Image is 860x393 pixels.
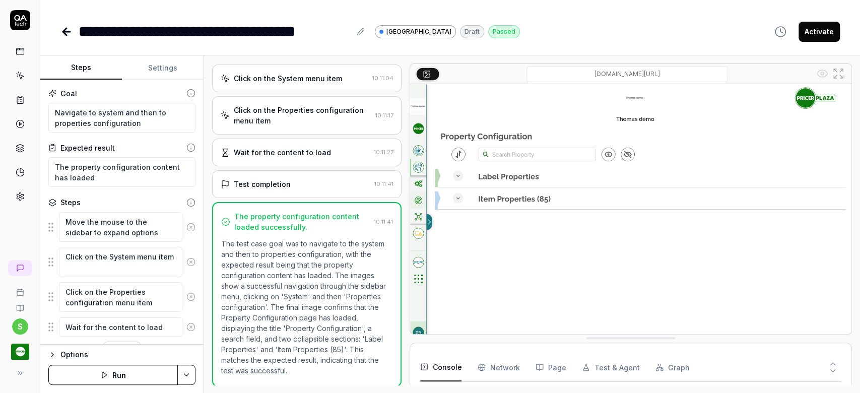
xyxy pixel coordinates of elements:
[372,75,393,82] time: 10:11:04
[60,197,81,208] div: Steps
[814,65,830,82] button: Show all interative elements
[60,143,115,153] div: Expected result
[488,25,520,38] div: Passed
[182,287,200,307] button: Remove step
[234,147,331,158] div: Wait for the content to load
[182,252,200,272] button: Remove step
[830,65,846,82] button: Open in full screen
[221,238,392,376] p: The test case goal was to navigate to the system and then to properties configuration, with the e...
[4,335,36,363] button: Pricer.com Logo
[8,260,32,276] a: New conversation
[40,56,122,80] button: Steps
[768,22,792,42] button: View version history
[410,84,851,360] img: Screenshot
[375,112,393,119] time: 10:11:17
[48,212,195,242] div: Suggestions
[420,353,461,381] button: Console
[373,149,393,156] time: 10:11:27
[234,179,291,189] div: Test completion
[60,349,195,361] div: Options
[375,25,456,38] a: [GEOGRAPHIC_DATA]
[12,318,28,335] button: s
[4,296,36,312] a: Documentation
[655,353,689,381] button: Graph
[60,88,77,99] div: Goal
[48,246,195,277] div: Suggestions
[4,280,36,296] a: Book a call with us
[234,73,342,84] div: Click on the System menu item
[374,180,393,187] time: 10:11:41
[48,316,195,338] div: Suggestions
[799,22,840,42] button: Activate
[182,217,200,237] button: Remove step
[11,343,29,361] img: Pricer.com Logo
[536,353,566,381] button: Page
[122,56,204,80] button: Settings
[234,105,371,126] div: Click on the Properties configuration menu item
[386,27,451,36] span: [GEOGRAPHIC_DATA]
[48,365,178,385] button: Run
[234,211,369,232] div: The property configuration content loaded successfully.
[582,353,639,381] button: Test & Agent
[182,317,200,337] button: Remove step
[48,282,195,312] div: Suggestions
[373,218,392,225] time: 10:11:41
[460,25,484,38] div: Draft
[48,349,195,361] button: Options
[478,353,519,381] button: Network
